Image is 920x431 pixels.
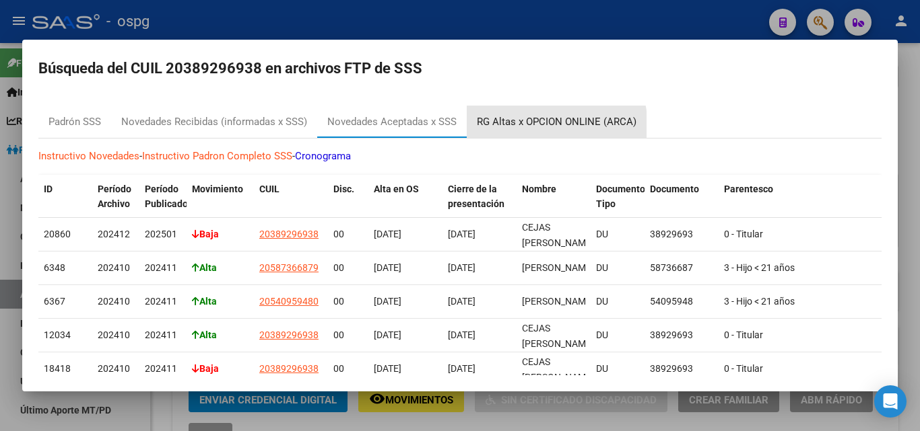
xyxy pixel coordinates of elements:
[48,114,101,130] div: Padrón SSS
[98,363,130,374] span: 202410
[44,363,71,374] span: 18418
[591,175,645,234] datatable-header-cell: Documento Tipo
[295,150,351,162] a: Cronograma
[448,262,475,273] span: [DATE]
[145,363,177,374] span: 202411
[38,56,882,81] h2: Búsqueda del CUIL 20389296938 en archivos FTP de SSS
[44,296,65,307] span: 6367
[145,184,188,210] span: Período Publicado
[874,385,907,418] div: Open Intercom Messenger
[259,184,280,194] span: CUIL
[522,323,594,349] span: CEJAS [PERSON_NAME]
[333,227,363,242] div: 00
[596,327,639,343] div: DU
[448,363,475,374] span: [DATE]
[333,294,363,309] div: 00
[192,262,217,273] strong: Alta
[145,296,177,307] span: 202411
[192,329,217,340] strong: Alta
[192,229,219,239] strong: Baja
[596,260,639,276] div: DU
[522,356,594,383] span: CEJAS [PERSON_NAME]
[522,262,594,273] span: [PERSON_NAME]
[44,262,65,273] span: 6348
[517,175,591,234] datatable-header-cell: Nombre
[650,260,713,276] div: 58736687
[650,294,713,309] div: 54095948
[724,262,795,273] span: 3 - Hijo < 21 años
[145,262,177,273] span: 202411
[192,363,219,374] strong: Baja
[374,296,401,307] span: [DATE]
[98,229,130,239] span: 202412
[374,363,401,374] span: [DATE]
[98,296,130,307] span: 202410
[333,361,363,377] div: 00
[448,296,475,307] span: [DATE]
[92,175,139,234] datatable-header-cell: Período Archivo
[259,229,319,239] span: 20389296938
[259,329,319,340] span: 20389296938
[327,114,457,130] div: Novedades Aceptadas x SSS
[596,184,645,210] span: Documento Tipo
[333,184,354,194] span: Disc.
[374,262,401,273] span: [DATE]
[650,327,713,343] div: 38929693
[98,184,131,210] span: Período Archivo
[522,184,556,194] span: Nombre
[374,229,401,239] span: [DATE]
[254,175,328,234] datatable-header-cell: CUIL
[98,329,130,340] span: 202410
[142,150,292,162] a: Instructivo Padron Completo SSS
[724,363,763,374] span: 0 - Titular
[139,175,187,234] datatable-header-cell: Período Publicado
[38,149,882,164] p: - -
[145,229,177,239] span: 202501
[724,229,763,239] span: 0 - Titular
[259,363,319,374] span: 20389296938
[522,296,594,307] span: [PERSON_NAME]
[522,222,594,248] span: CEJAS [PERSON_NAME]
[38,175,92,234] datatable-header-cell: ID
[145,329,177,340] span: 202411
[121,114,307,130] div: Novedades Recibidas (informadas x SSS)
[44,329,71,340] span: 12034
[368,175,442,234] datatable-header-cell: Alta en OS
[442,175,517,234] datatable-header-cell: Cierre de la presentación
[724,296,795,307] span: 3 - Hijo < 21 años
[187,175,254,234] datatable-header-cell: Movimiento
[259,262,319,273] span: 20587366879
[650,361,713,377] div: 38929693
[645,175,719,234] datatable-header-cell: Documento
[596,294,639,309] div: DU
[724,184,773,194] span: Parentesco
[374,184,419,194] span: Alta en OS
[596,227,639,242] div: DU
[477,114,636,130] div: RG Altas x OPCION ONLINE (ARCA)
[448,184,504,210] span: Cierre de la presentación
[38,150,139,162] a: Instructivo Novedades
[333,260,363,276] div: 00
[192,296,217,307] strong: Alta
[259,296,319,307] span: 20540959480
[719,175,880,234] datatable-header-cell: Parentesco
[448,229,475,239] span: [DATE]
[650,184,699,194] span: Documento
[724,329,763,340] span: 0 - Titular
[650,227,713,242] div: 38929693
[596,361,639,377] div: DU
[98,262,130,273] span: 202410
[44,229,71,239] span: 20860
[374,329,401,340] span: [DATE]
[44,184,53,194] span: ID
[448,329,475,340] span: [DATE]
[328,175,368,234] datatable-header-cell: Disc.
[333,327,363,343] div: 00
[192,184,243,194] span: Movimiento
